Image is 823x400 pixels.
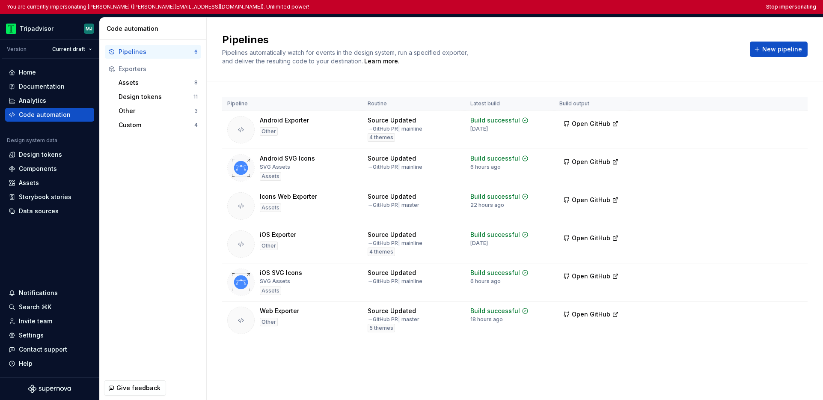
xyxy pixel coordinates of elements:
[260,127,278,136] div: Other
[5,343,94,356] button: Contact support
[470,116,520,125] div: Build successful
[368,116,416,125] div: Source Updated
[369,248,393,255] span: 4 themes
[398,316,400,322] span: |
[6,24,16,34] img: 0ed0e8b8-9446-497d-bad0-376821b19aa5.png
[115,76,201,90] a: Assets8
[194,107,198,114] div: 3
[559,197,623,205] a: Open GitHub
[5,328,94,342] a: Settings
[470,278,501,285] div: 6 hours ago
[5,357,94,370] button: Help
[572,310,610,319] span: Open GitHub
[5,80,94,93] a: Documentation
[19,345,67,354] div: Contact support
[5,162,94,176] a: Components
[5,66,94,79] a: Home
[19,207,59,215] div: Data sources
[19,317,52,325] div: Invite team
[260,192,317,201] div: Icons Web Exporter
[554,97,630,111] th: Build output
[260,242,278,250] div: Other
[362,97,465,111] th: Routine
[368,307,416,315] div: Source Updated
[19,110,71,119] div: Code automation
[368,316,419,323] div: → GitHub PR master
[559,269,623,284] button: Open GitHub
[559,236,623,243] a: Open GitHub
[104,380,166,396] button: Give feedback
[193,93,198,100] div: 11
[19,303,51,311] div: Search ⌘K
[368,269,416,277] div: Source Updated
[5,176,94,190] a: Assets
[260,269,302,277] div: iOS SVG Icons
[559,230,623,246] button: Open GitHub
[86,25,92,32] div: MJ
[470,154,520,163] div: Build successful
[364,57,398,66] a: Learn more
[116,384,160,392] span: Give feedback
[470,240,488,247] div: [DATE]
[260,287,281,295] div: Assets
[572,158,610,166] span: Open GitHub
[5,108,94,122] a: Code automation
[119,78,194,87] div: Assets
[5,204,94,218] a: Data sources
[470,125,488,132] div: [DATE]
[194,122,198,128] div: 4
[368,240,422,247] div: → GitHub PR mainline
[115,104,201,118] button: Other3
[119,48,194,56] div: Pipelines
[115,118,201,132] button: Custom4
[398,202,400,208] span: |
[398,240,400,246] span: |
[572,196,610,204] span: Open GitHub
[766,3,816,10] button: Stop impersonating
[398,164,400,170] span: |
[465,97,554,111] th: Latest build
[368,125,422,132] div: → GitHub PR mainline
[119,93,193,101] div: Design tokens
[19,150,62,159] div: Design tokens
[5,314,94,328] a: Invite team
[559,116,623,131] button: Open GitHub
[368,154,416,163] div: Source Updated
[194,48,198,55] div: 6
[559,307,623,322] button: Open GitHub
[398,125,400,132] span: |
[470,164,501,170] div: 6 hours ago
[19,193,71,201] div: Storybook stories
[19,359,33,368] div: Help
[260,164,290,170] div: SVG Assets
[7,3,309,10] p: You are currently impersonating [PERSON_NAME] ([PERSON_NAME][EMAIL_ADDRESS][DOMAIN_NAME]). Unlimi...
[572,272,610,281] span: Open GitHub
[369,134,393,141] span: 4 themes
[470,202,504,209] div: 22 hours ago
[119,65,198,73] div: Exporters
[107,24,203,33] div: Code automation
[368,230,416,239] div: Source Updated
[19,82,65,91] div: Documentation
[572,119,610,128] span: Open GitHub
[260,230,296,239] div: iOS Exporter
[260,318,278,326] div: Other
[20,24,53,33] div: Tripadvisor
[368,202,419,209] div: → GitHub PR master
[19,164,57,173] div: Components
[28,385,71,393] a: Supernova Logo
[559,274,623,281] a: Open GitHub
[470,230,520,239] div: Build successful
[19,331,44,340] div: Settings
[52,46,85,53] span: Current draft
[470,192,520,201] div: Build successful
[260,307,299,315] div: Web Exporter
[222,49,470,65] span: Pipelines automatically watch for events in the design system, run a specified exporter, and deli...
[559,121,623,128] a: Open GitHub
[369,325,393,331] span: 5 themes
[260,154,315,163] div: Android SVG Icons
[470,269,520,277] div: Build successful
